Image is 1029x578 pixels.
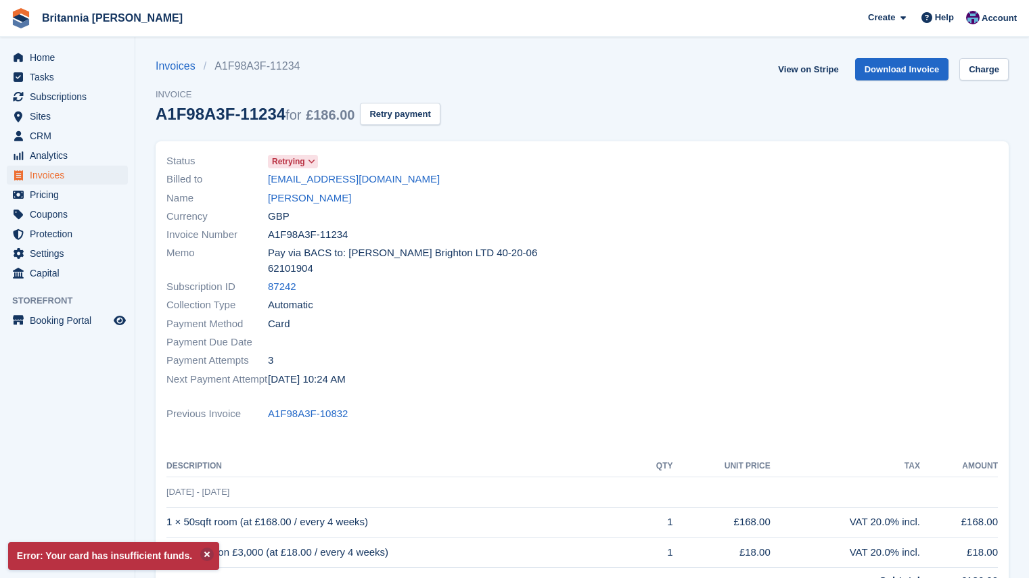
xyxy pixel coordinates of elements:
[7,48,128,67] a: menu
[7,107,128,126] a: menu
[156,88,440,101] span: Invoice
[268,191,351,206] a: [PERSON_NAME]
[637,456,672,477] th: QTY
[166,153,268,169] span: Status
[7,185,128,204] a: menu
[166,209,268,224] span: Currency
[30,68,111,87] span: Tasks
[637,507,672,537] td: 1
[272,155,305,168] span: Retrying
[166,172,268,187] span: Billed to
[166,406,268,422] span: Previous Invoice
[868,11,895,24] span: Create
[166,507,637,537] td: 1 × 50sqft room (at £168.00 / every 4 weeks)
[7,311,128,330] a: menu
[268,353,273,368] span: 3
[12,294,135,308] span: Storefront
[920,507,998,537] td: £168.00
[30,311,111,330] span: Booking Portal
[673,507,771,537] td: £168.00
[156,58,204,74] a: Invoices
[855,58,949,80] a: Download Invoice
[30,205,111,224] span: Coupons
[268,153,318,169] a: Retrying
[166,353,268,368] span: Payment Attempts
[166,316,268,332] span: Payment Method
[268,209,290,224] span: GBP
[156,105,355,123] div: A1F98A3F-11234
[37,7,188,29] a: Britannia [PERSON_NAME]
[166,279,268,295] span: Subscription ID
[268,279,296,295] a: 87242
[30,146,111,165] span: Analytics
[268,372,346,387] time: 2025-08-24 09:24:51 UTC
[959,58,1009,80] a: Charge
[268,172,440,187] a: [EMAIL_ADDRESS][DOMAIN_NAME]
[7,87,128,106] a: menu
[30,126,111,145] span: CRM
[166,487,229,497] span: [DATE] - [DATE]
[7,68,128,87] a: menu
[773,58,844,80] a: View on Stripe
[7,205,128,224] a: menu
[637,537,672,568] td: 1
[771,456,920,477] th: Tax
[166,335,268,350] span: Payment Due Date
[8,542,219,570] p: Error: Your card has insufficient funds.
[30,264,111,283] span: Capital
[166,191,268,206] span: Name
[935,11,954,24] span: Help
[966,11,980,24] img: Becca Clark
[7,166,128,185] a: menu
[30,166,111,185] span: Invoices
[920,456,998,477] th: Amount
[268,245,574,276] span: Pay via BACS to: [PERSON_NAME] Brighton LTD 40-20-06 62101904
[268,227,348,243] span: A1F98A3F-11234
[30,224,111,243] span: Protection
[360,103,440,125] button: Retry payment
[166,227,268,243] span: Invoice Number
[156,58,440,74] nav: breadcrumbs
[30,185,111,204] span: Pricing
[268,316,290,332] span: Card
[920,537,998,568] td: £18.00
[166,245,268,276] span: Memo
[166,537,637,568] td: 1 × Protection £3,000 (at £18.00 / every 4 weeks)
[673,537,771,568] td: £18.00
[306,107,355,122] span: £186.00
[7,264,128,283] a: menu
[771,545,920,560] div: VAT 20.0% incl.
[11,8,31,28] img: stora-icon-8386f47178a22dfd0bd8f6a31ec36ba5ce8667c1dd55bd0f319d3a0aa187defe.svg
[285,107,301,122] span: for
[268,406,348,422] a: A1F98A3F-10832
[30,244,111,263] span: Settings
[166,297,268,313] span: Collection Type
[7,224,128,243] a: menu
[771,514,920,530] div: VAT 20.0% incl.
[30,87,111,106] span: Subscriptions
[30,48,111,67] span: Home
[673,456,771,477] th: Unit Price
[982,11,1017,25] span: Account
[7,146,128,165] a: menu
[166,456,637,477] th: Description
[268,297,313,313] span: Automatic
[166,372,268,387] span: Next Payment Attempt
[30,107,111,126] span: Sites
[7,244,128,263] a: menu
[7,126,128,145] a: menu
[112,312,128,329] a: Preview store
